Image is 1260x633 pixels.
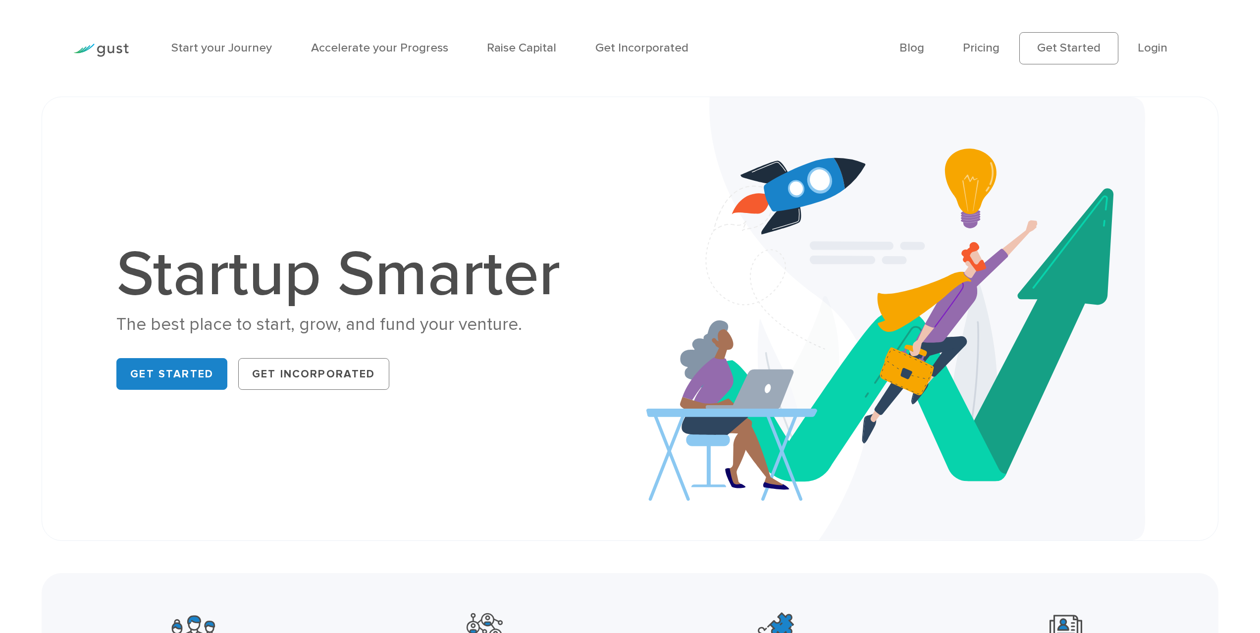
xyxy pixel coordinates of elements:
a: Get Started [116,358,227,390]
a: Get Incorporated [238,358,389,390]
a: Get Incorporated [595,41,688,55]
a: Login [1138,41,1167,55]
a: Raise Capital [487,41,556,55]
div: The best place to start, grow, and fund your venture. [116,313,579,336]
a: Start your Journey [171,41,272,55]
a: Accelerate your Progress [311,41,448,55]
img: Gust Logo [73,44,129,57]
a: Blog [899,41,924,55]
h1: Startup Smarter [116,242,579,307]
a: Pricing [963,41,999,55]
img: Startup Smarter Hero [646,97,1145,540]
a: Get Started [1019,32,1118,64]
